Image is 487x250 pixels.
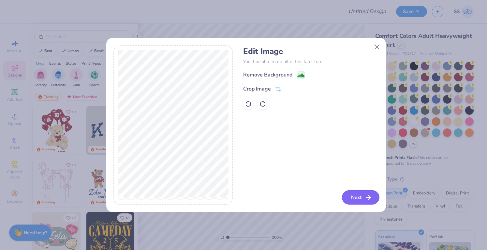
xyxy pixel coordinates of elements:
button: Close [371,41,383,53]
h4: Edit Image [243,47,378,56]
p: You’ll be able to do all of this later too. [243,58,378,65]
div: Remove Background [243,71,292,79]
div: Crop Image [243,85,271,93]
button: Next [342,190,379,205]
